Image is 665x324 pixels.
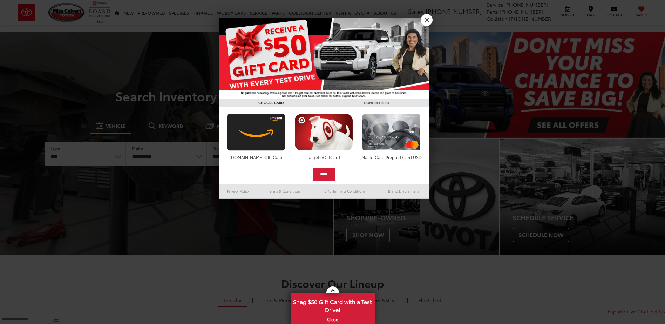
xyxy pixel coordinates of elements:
[258,187,311,195] a: Terms & Conditions
[291,294,374,316] span: Snag $50 Gift Card with a Test Drive!
[219,187,258,195] a: Privacy Policy
[324,99,429,107] h3: CONFIRM INFO
[312,187,378,195] a: SMS Terms & Conditions
[360,154,422,160] div: MasterCard Prepaid Card USD
[293,154,355,160] div: Target eGiftCard
[225,114,287,151] img: amazoncard.png
[378,187,429,195] a: Brand Disclaimers
[360,114,422,151] img: mastercard.png
[293,114,355,151] img: targetcard.png
[219,18,429,99] img: 55838_top_625864.jpg
[225,154,287,160] div: [DOMAIN_NAME] Gift Card
[219,99,324,107] h3: CHOOSE CARD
